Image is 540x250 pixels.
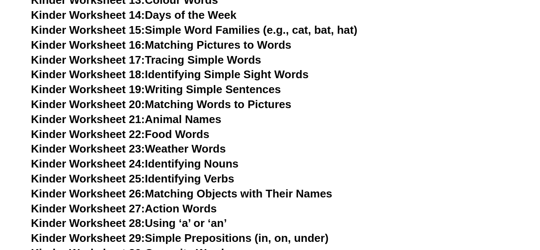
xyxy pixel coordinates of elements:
span: Kinder Worksheet 24: [31,157,145,170]
a: Kinder Worksheet 26:Matching Objects with Their Names [31,187,333,200]
a: Kinder Worksheet 22:Food Words [31,128,210,141]
a: Kinder Worksheet 23:Weather Words [31,142,226,155]
a: Kinder Worksheet 20:Matching Words to Pictures [31,98,292,111]
a: Kinder Worksheet 21:Animal Names [31,113,222,126]
a: Kinder Worksheet 17:Tracing Simple Words [31,53,261,66]
a: Kinder Worksheet 29:Simple Prepositions (in, on, under) [31,232,329,244]
a: Kinder Worksheet 27:Action Words [31,202,217,215]
a: Kinder Worksheet 15:Simple Word Families (e.g., cat, bat, hat) [31,24,357,36]
span: Kinder Worksheet 29: [31,232,145,244]
span: Kinder Worksheet 21: [31,113,145,126]
a: Kinder Worksheet 24:Identifying Nouns [31,157,239,170]
span: Kinder Worksheet 18: [31,68,145,81]
span: Kinder Worksheet 14: [31,9,145,21]
span: Kinder Worksheet 22: [31,128,145,141]
span: Kinder Worksheet 20: [31,98,145,111]
span: Kinder Worksheet 25: [31,172,145,185]
span: Kinder Worksheet 23: [31,142,145,155]
span: Kinder Worksheet 15: [31,24,145,36]
iframe: Chat Widget [398,153,540,250]
a: Kinder Worksheet 25:Identifying Verbs [31,172,234,185]
a: Kinder Worksheet 18:Identifying Simple Sight Words [31,68,309,81]
span: Kinder Worksheet 17: [31,53,145,66]
a: Kinder Worksheet 28:Using ‘a’ or ‘an’ [31,217,227,229]
span: Kinder Worksheet 28: [31,217,145,229]
span: Kinder Worksheet 27: [31,202,145,215]
span: Kinder Worksheet 19: [31,83,145,96]
span: Kinder Worksheet 16: [31,38,145,51]
a: Kinder Worksheet 16:Matching Pictures to Words [31,38,292,51]
span: Kinder Worksheet 26: [31,187,145,200]
a: Kinder Worksheet 19:Writing Simple Sentences [31,83,281,96]
a: Kinder Worksheet 14:Days of the Week [31,9,236,21]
